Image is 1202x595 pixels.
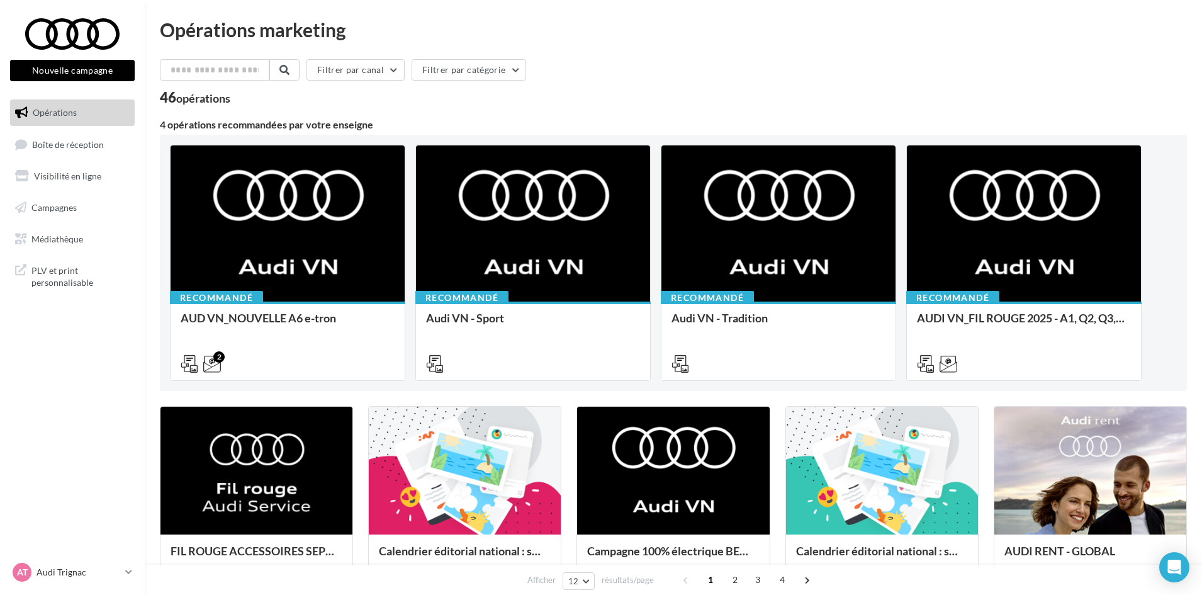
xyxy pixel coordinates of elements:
a: Visibilité en ligne [8,163,137,190]
div: FIL ROUGE ACCESSOIRES SEPTEMBRE - AUDI SERVICE [171,545,342,570]
p: Audi Trignac [37,566,120,579]
div: AUDI RENT - GLOBAL [1004,545,1176,570]
div: Audi VN - Sport [426,312,640,337]
div: Recommandé [170,291,263,305]
span: 4 [772,570,792,590]
span: Boîte de réception [32,139,104,149]
span: Visibilité en ligne [34,171,101,181]
a: Médiathèque [8,226,137,252]
div: Recommandé [415,291,508,305]
a: Boîte de réception [8,131,137,158]
div: Recommandé [661,291,754,305]
div: opérations [176,93,230,104]
div: Recommandé [906,291,999,305]
a: Opérations [8,99,137,126]
div: Audi VN - Tradition [671,312,885,337]
button: 12 [563,572,595,590]
a: PLV et print personnalisable [8,257,137,294]
div: AUD VN_NOUVELLE A6 e-tron [181,312,395,337]
div: AUDI VN_FIL ROUGE 2025 - A1, Q2, Q3, Q5 et Q4 e-tron [917,312,1131,337]
span: 2 [725,570,745,590]
button: Nouvelle campagne [10,60,135,81]
span: AT [17,566,28,579]
span: Campagnes [31,202,77,213]
div: 46 [160,91,230,105]
div: 4 opérations recommandées par votre enseigne [160,120,1187,130]
span: 3 [748,570,768,590]
div: Campagne 100% électrique BEV Septembre [587,545,759,570]
div: Calendrier éditorial national : semaine du 28.07 au 03.08 [796,545,968,570]
span: résultats/page [602,574,654,586]
span: 1 [700,570,721,590]
span: 12 [568,576,579,586]
span: Opérations [33,107,77,118]
div: 2 [213,351,225,363]
div: Calendrier éditorial national : semaines du 04.08 au 25.08 [379,545,551,570]
div: Opérations marketing [160,20,1187,39]
button: Filtrer par catégorie [412,59,526,81]
span: PLV et print personnalisable [31,262,130,289]
span: Médiathèque [31,233,83,244]
button: Filtrer par canal [306,59,405,81]
span: Afficher [527,574,556,586]
div: Open Intercom Messenger [1159,552,1189,582]
a: AT Audi Trignac [10,560,135,584]
a: Campagnes [8,195,137,221]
